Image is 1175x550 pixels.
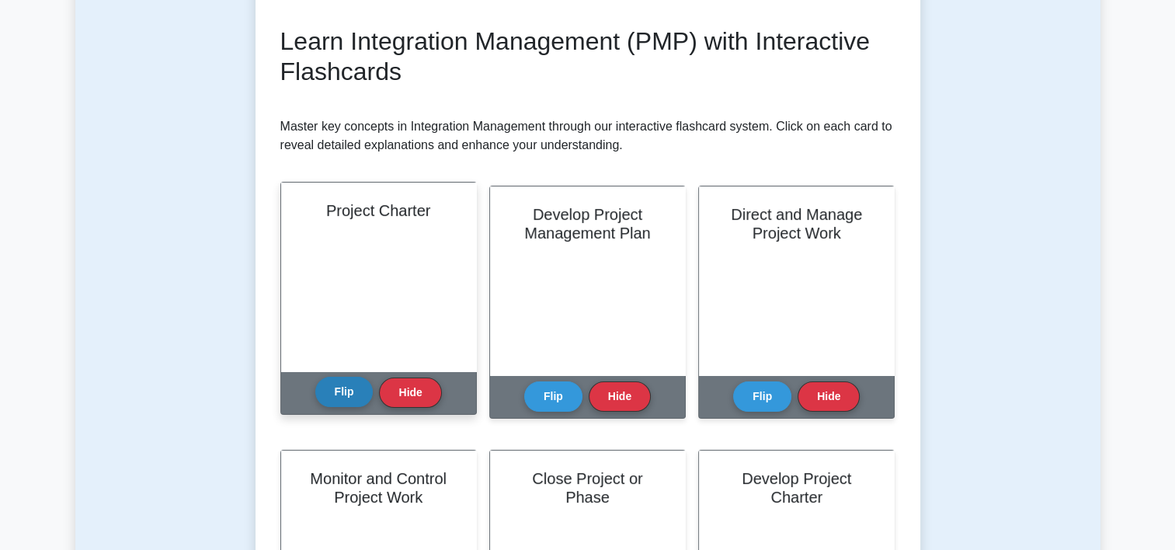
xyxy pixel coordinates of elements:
button: Flip [315,377,374,407]
button: Hide [379,378,441,408]
h2: Learn Integration Management (PMP) with Interactive Flashcards [280,26,895,86]
button: Hide [798,381,860,412]
button: Hide [589,381,651,412]
h2: Develop Project Management Plan [509,205,666,242]
p: Master key concepts in Integration Management through our interactive flashcard system. Click on ... [280,117,895,155]
h2: Project Charter [300,201,457,220]
button: Flip [524,381,582,412]
h2: Direct and Manage Project Work [718,205,875,242]
h2: Close Project or Phase [509,469,666,506]
button: Flip [733,381,791,412]
h2: Develop Project Charter [718,469,875,506]
h2: Monitor and Control Project Work [300,469,457,506]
